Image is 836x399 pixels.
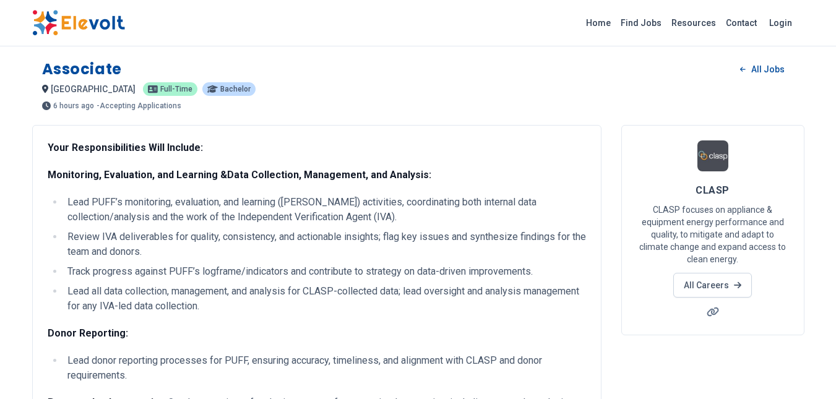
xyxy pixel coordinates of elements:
span: [GEOGRAPHIC_DATA] [51,84,136,94]
a: All Careers [673,273,752,298]
a: Find Jobs [616,13,666,33]
strong: Your Responsibilities Will Include: [48,142,203,153]
a: Home [581,13,616,33]
span: Full-time [160,85,192,93]
span: CLASP [696,184,729,196]
strong: Data Collection, Management, and Analysis: [227,169,431,181]
a: Contact [721,13,762,33]
li: Lead PUFF’s monitoring, evaluation, and learning ([PERSON_NAME]) activities, coordinating both in... [64,195,586,225]
a: Login [762,11,799,35]
li: Review IVA deliverables for quality, consistency, and actionable insights; flag key issues and sy... [64,230,586,259]
img: CLASP [697,140,728,171]
li: Lead all data collection, management, and analysis for CLASP-collected data; lead oversight and a... [64,284,586,314]
p: - Accepting Applications [97,102,181,109]
a: All Jobs [730,60,794,79]
a: Resources [666,13,721,33]
span: 6 hours ago [53,102,94,109]
strong: Monitoring, Evaluation, and Learning & [48,169,227,181]
strong: Donor Reporting: [48,327,128,339]
p: CLASP focuses on appliance & equipment energy performance and quality, to mitigate and adapt to c... [637,204,789,265]
li: Track progress against PUFF’s logframe/indicators and contribute to strategy on data-driven impro... [64,264,586,279]
span: Bachelor [220,85,251,93]
li: Lead donor reporting processes for PUFF, ensuring accuracy, timeliness, and alignment with CLASP ... [64,353,586,383]
h1: Associate [42,59,122,79]
img: Elevolt [32,10,125,36]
